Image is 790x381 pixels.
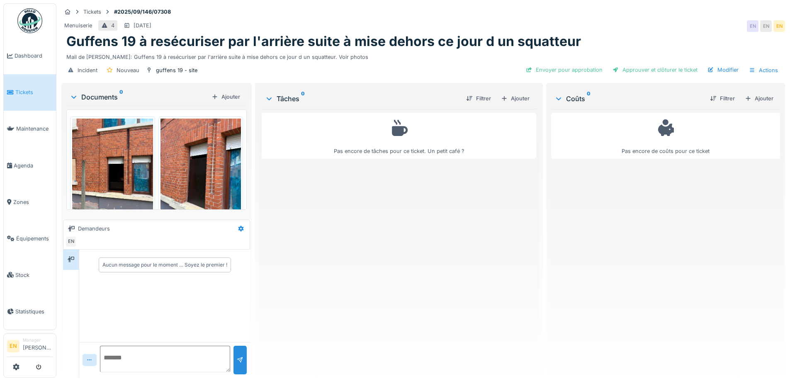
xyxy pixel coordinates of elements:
div: Coûts [554,94,703,104]
a: Stock [4,257,56,293]
span: Zones [13,198,53,206]
div: Approuver et clôturer le ticket [609,64,701,75]
div: Incident [78,66,97,74]
div: Ajouter [208,91,243,102]
sup: 0 [119,92,123,102]
div: Ajouter [741,93,777,104]
div: Envoyer pour approbation [523,64,606,75]
div: Menuiserie [64,22,92,29]
a: Dashboard [4,38,56,74]
span: Dashboard [15,52,53,60]
span: Tickets [15,88,53,96]
div: [DATE] [134,22,151,29]
div: Filtrer [707,93,738,104]
div: Documents [70,92,208,102]
div: EN [65,236,77,248]
div: Ajouter [498,93,533,104]
div: Pas encore de tâches pour ce ticket. Un petit café ? [267,116,530,155]
span: Maintenance [16,125,53,133]
div: EN [773,20,785,32]
div: guffens 19 - site [156,66,197,74]
div: Demandeurs [78,225,110,233]
span: Stock [15,271,53,279]
a: Tickets [4,74,56,111]
span: Statistiques [15,308,53,315]
a: Maintenance [4,111,56,147]
div: Actions [745,64,782,76]
li: EN [7,340,19,352]
img: sv3l1vnh3ddojy0bpcj87rq2t2ex [160,119,241,226]
a: Statistiques [4,293,56,330]
div: 4 [111,22,114,29]
li: [PERSON_NAME] [23,337,53,355]
div: Tickets [83,8,101,16]
span: Agenda [14,162,53,170]
h1: Guffens 19 à resécuriser par l'arrière suite à mise dehors ce jour d un squatteur [66,34,581,49]
div: Filtrer [463,93,494,104]
div: EN [747,20,758,32]
a: Zones [4,184,56,220]
a: Agenda [4,147,56,184]
div: Modifier [704,64,742,75]
a: EN Manager[PERSON_NAME] [7,337,53,357]
sup: 0 [301,94,305,104]
div: Nouveau [117,66,139,74]
div: Manager [23,337,53,343]
img: Badge_color-CXgf-gQk.svg [17,8,42,33]
div: Pas encore de coûts pour ce ticket [557,116,775,155]
span: Équipements [16,235,53,243]
div: EN [760,20,772,32]
div: Mail de [PERSON_NAME]: Guffens 19 à resécuriser par l'arrière suite à mise dehors ce jour d un sq... [66,50,780,61]
sup: 0 [587,94,591,104]
a: Équipements [4,220,56,257]
div: Aucun message pour le moment … Soyez le premier ! [102,261,227,269]
strong: #2025/09/146/07308 [111,8,174,16]
img: yiv5yvd7xy3smyp80v2mqnc68wti [72,119,153,226]
div: Tâches [265,94,459,104]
